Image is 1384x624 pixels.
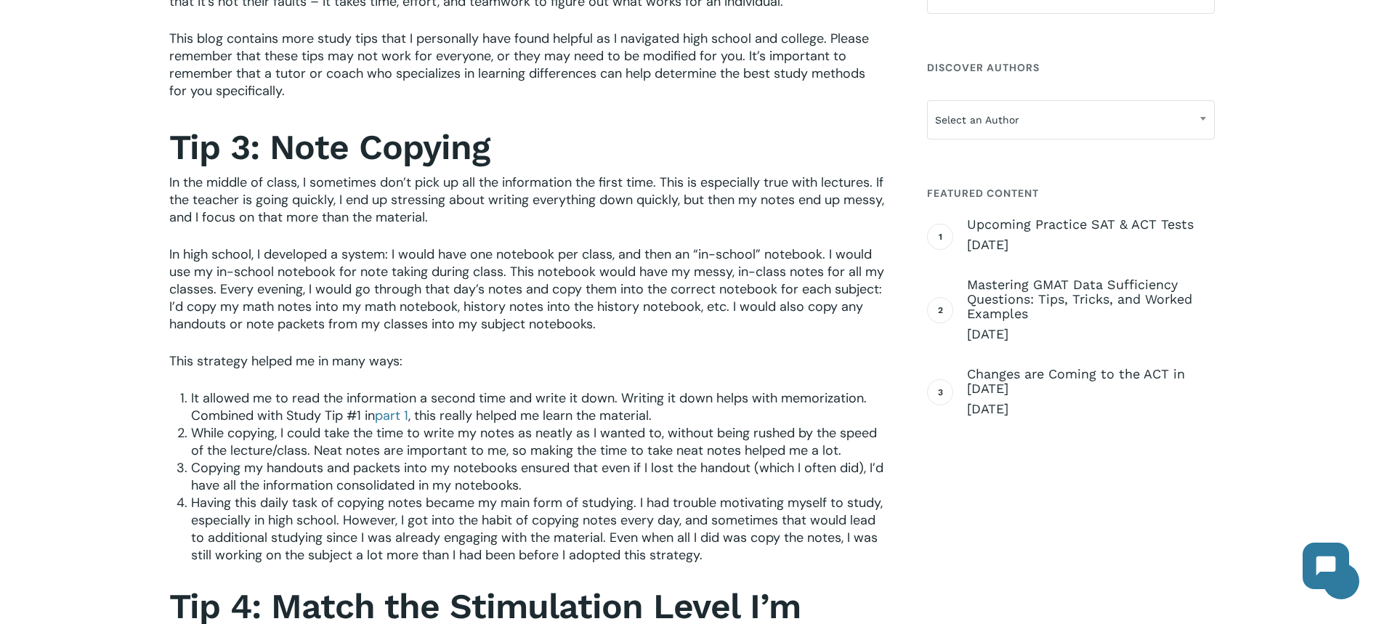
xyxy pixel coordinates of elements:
span: In the middle of class, I sometimes don’t pick up all the information the first time. This is esp... [169,174,884,226]
span: Upcoming Practice SAT & ACT Tests [967,217,1215,232]
h4: Featured Content [927,180,1215,206]
a: part 1 [375,407,408,424]
span: Having this daily task of copying notes became my main form of studying. I had trouble motivating... [191,494,883,564]
span: [DATE] [967,400,1215,418]
span: Changes are Coming to the ACT in [DATE] [967,367,1215,396]
span: Mastering GMAT Data Sufficiency Questions: Tips, Tricks, and Worked Examples [967,277,1215,321]
a: Upcoming Practice SAT & ACT Tests [DATE] [967,217,1215,254]
span: It allowed me to read the information a second time and write it down. Writing it down helps with... [191,389,867,424]
span: This blog contains more study tips that I personally have found helpful as I navigated high schoo... [169,30,869,100]
span: , this really helped me learn the material. [408,407,652,424]
span: Copying my handouts and packets into my notebooks ensured that even if I lost the handout (which ... [191,459,883,494]
span: While copying, I could take the time to write my notes as neatly as I wanted to, without being ru... [191,424,877,459]
iframe: Chatbot [1288,528,1364,604]
span: Select an Author [927,100,1215,139]
a: Changes are Coming to the ACT in [DATE] [DATE] [967,367,1215,418]
span: [DATE] [967,325,1215,343]
span: [DATE] [967,236,1215,254]
strong: Tip 3: Note Copying [169,126,490,168]
span: Select an Author [928,105,1214,135]
span: In high school, I developed a system: I would have one notebook per class, and then an “in-school... [169,246,884,333]
h4: Discover Authors [927,54,1215,81]
span: This strategy helped me in many ways: [169,352,402,370]
a: Mastering GMAT Data Sufficiency Questions: Tips, Tricks, and Worked Examples [DATE] [967,277,1215,343]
